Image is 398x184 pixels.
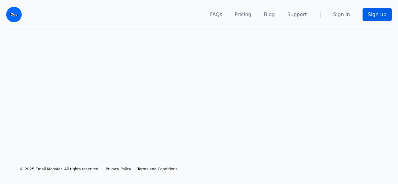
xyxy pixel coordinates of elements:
a: Support [287,11,307,18]
a: Terms and Conditions [137,167,178,172]
a: Pricing [235,11,252,18]
a: Blog [264,11,275,18]
a: Privacy Policy [106,167,131,172]
a: Sign in [333,11,350,18]
img: Email Monster [6,7,22,22]
li: © 2025 Email Monster. All rights reserved. [20,167,99,172]
a: Sign up [363,8,392,21]
a: FAQs [210,11,222,18]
